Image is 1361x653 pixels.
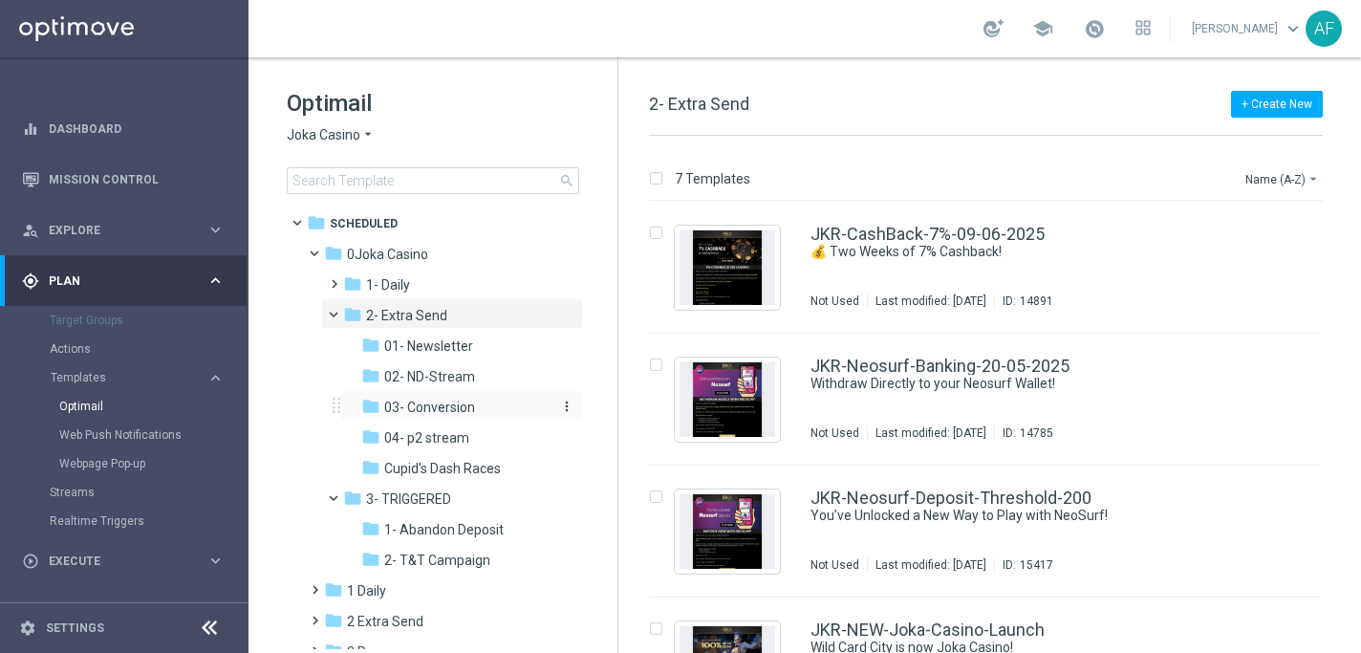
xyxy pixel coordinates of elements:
span: school [1032,18,1053,39]
a: Streams [50,485,199,500]
a: Web Push Notifications [59,427,199,443]
a: 💰 Two Weeks of 7% Cashback! [810,243,1197,261]
span: 1 Daily [347,582,386,599]
span: Scheduled [330,215,398,232]
i: keyboard_arrow_right [206,369,225,387]
div: Dashboard [22,103,225,154]
a: Settings [46,622,104,634]
i: folder [343,305,362,324]
i: folder [361,550,380,569]
span: Joka Casino [287,126,360,144]
div: Actions [50,335,247,363]
button: equalizer Dashboard [21,121,226,137]
button: more_vert [555,398,574,416]
div: Mission Control [21,172,226,187]
i: folder [361,336,380,355]
div: ID: [994,294,1053,309]
button: person_search Explore keyboard_arrow_right [21,223,226,238]
div: Last modified: [DATE] [868,294,994,309]
a: You’ve Unlocked a New Way to Play with NeoSurf! [810,507,1197,525]
span: keyboard_arrow_down [1283,18,1304,39]
span: 2- T&T Campaign [384,552,490,569]
i: keyboard_arrow_right [206,272,225,290]
p: 7 Templates [675,170,750,187]
div: Last modified: [DATE] [868,557,994,573]
i: folder [324,611,343,630]
img: 14891.jpeg [680,230,775,305]
i: keyboard_arrow_right [206,552,225,570]
i: equalizer [22,120,39,138]
div: Last modified: [DATE] [868,425,994,441]
div: AF [1306,11,1342,47]
div: Target Groups [50,306,247,335]
img: 15417.jpeg [680,494,775,569]
div: Execute [22,553,206,570]
div: Not Used [810,294,859,309]
i: folder [361,519,380,538]
a: Realtime Triggers [50,513,199,529]
span: Execute [49,555,206,567]
div: Streams [50,478,247,507]
span: 04- p2 stream [384,429,469,446]
a: Optimail [59,399,199,414]
span: 02- ND-Stream [384,368,475,385]
div: Web Push Notifications [59,421,247,449]
i: settings [19,620,36,637]
span: 2- Extra Send [649,94,749,114]
div: Webpage Pop-up [59,449,247,478]
button: + Create New [1231,91,1323,118]
div: Templates [50,363,247,478]
span: 1- Daily [366,276,410,294]
span: 2 Extra Send [347,613,423,630]
div: Not Used [810,425,859,441]
i: play_circle_outline [22,553,39,570]
div: Press SPACE to select this row. [630,334,1357,466]
div: Templates [51,372,206,383]
span: 01- Newsletter [384,337,473,355]
div: Press SPACE to select this row. [630,466,1357,598]
button: play_circle_outline Execute keyboard_arrow_right [21,554,226,569]
i: person_search [22,222,39,239]
i: folder [361,397,380,416]
span: Templates [51,372,187,383]
div: 💰 Two Weeks of 7% Cashback! [810,243,1241,261]
span: Plan [49,275,206,287]
button: gps_fixed Plan keyboard_arrow_right [21,273,226,289]
i: folder [343,274,362,294]
div: Realtime Triggers [50,507,247,535]
a: JKR-Neosurf-Deposit-Threshold-200 [810,490,1091,507]
a: Withdraw Directly to your Neosurf Wallet! [810,375,1197,393]
i: gps_fixed [22,272,39,290]
i: arrow_drop_down [360,126,376,144]
div: Optimail [59,392,247,421]
a: Webpage Pop-up [59,456,199,471]
div: Plan [22,272,206,290]
div: Explore [22,222,206,239]
div: 14785 [1020,425,1053,441]
button: Templates keyboard_arrow_right [50,370,226,385]
i: folder [343,489,362,508]
h1: Optimail [287,88,579,119]
i: folder [361,458,380,477]
i: arrow_drop_down [1306,171,1321,186]
i: folder [324,580,343,599]
a: Actions [50,341,199,357]
i: more_vert [559,399,574,414]
span: 03- Conversion [384,399,475,416]
div: 15417 [1020,557,1053,573]
div: Not Used [810,557,859,573]
i: folder [324,244,343,263]
input: Search Template [287,167,579,194]
span: 1- Abandon Deposit [384,521,504,538]
div: ID: [994,557,1053,573]
div: You’ve Unlocked a New Way to Play with NeoSurf! [810,507,1241,525]
div: ID: [994,425,1053,441]
div: Press SPACE to select this row. [630,202,1357,334]
div: Mission Control [22,154,225,205]
a: JKR-CashBack-7%-09-06-2025 [810,226,1045,243]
